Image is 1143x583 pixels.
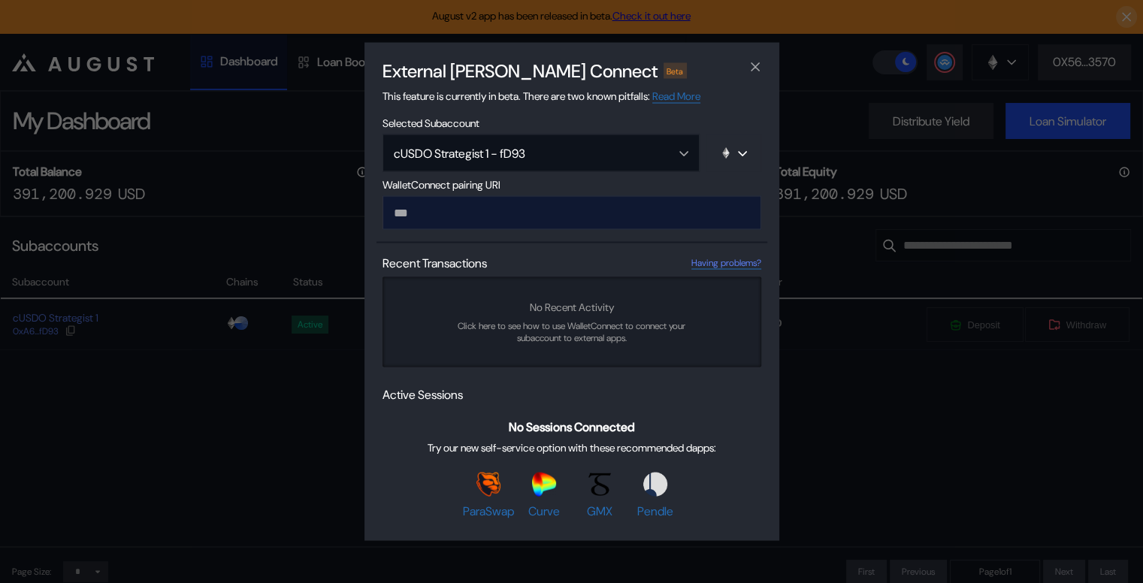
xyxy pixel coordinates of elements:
[528,503,560,518] span: Curve
[643,472,667,496] img: Pendle
[637,503,673,518] span: Pendle
[664,63,688,78] div: Beta
[720,147,732,159] img: chain logo
[574,472,625,518] a: GMXGMX
[383,59,658,83] h2: External [PERSON_NAME] Connect
[428,440,716,454] span: Try our new self-service option with these recommended dapps:
[509,418,635,434] span: No Sessions Connected
[383,89,700,104] span: This feature is currently in beta. There are two known pitfalls:
[588,472,612,496] img: GMX
[443,320,701,344] span: Click here to see how to use WalletConnect to connect your subaccount to external apps.
[383,178,761,192] span: WalletConnect pairing URI
[630,472,681,518] a: PendlePendle
[587,503,612,518] span: GMX
[383,255,487,271] span: Recent Transactions
[476,472,500,496] img: ParaSwap
[652,89,700,104] a: Read More
[383,116,761,130] span: Selected Subaccount
[383,134,700,172] button: Open menu
[394,145,656,161] div: cUSDO Strategist 1 - fD93
[383,387,463,403] span: Active Sessions
[383,277,761,367] a: No Recent ActivityClick here to see how to use WalletConnect to connect your subaccount to extern...
[519,472,570,518] a: CurveCurve
[532,472,556,496] img: Curve
[463,503,514,518] span: ParaSwap
[743,55,767,79] button: close modal
[530,301,614,314] span: No Recent Activity
[463,472,514,518] a: ParaSwapParaSwap
[706,134,761,172] button: chain logo
[691,257,761,270] a: Having problems?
